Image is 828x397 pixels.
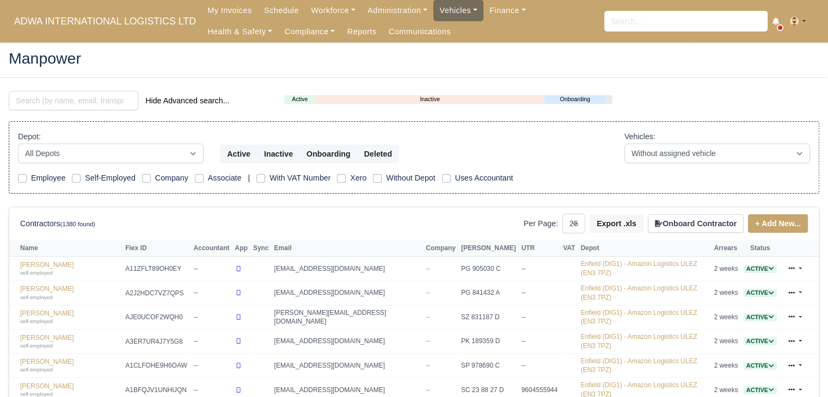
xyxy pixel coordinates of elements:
[20,261,120,277] a: [PERSON_NAME] self-employed
[458,353,519,378] td: SP 978690 C
[272,281,424,305] td: [EMAIL_ADDRESS][DOMAIN_NAME]
[581,284,697,301] a: Enfield (DIG1) - Amazon Logistics ULEZ (EN3 7PZ)
[20,285,120,301] a: [PERSON_NAME] self-employed
[341,21,383,42] a: Reports
[524,218,558,230] label: Per Page:
[519,240,561,257] th: UTR
[744,265,777,272] a: Active
[284,95,315,104] a: Active
[519,353,561,378] td: --
[519,257,561,281] td: --
[122,281,191,305] td: A2J2HDC7VZ7QPS
[9,10,201,32] span: ADWA INTERNATIONAL LOGISTICS LTD
[20,219,95,228] h6: Contractors
[20,334,120,350] a: [PERSON_NAME] self-employed
[590,214,643,233] button: Export .xls
[9,11,201,32] a: ADWA INTERNATIONAL LOGISTICS LTD
[458,281,519,305] td: PG 841432 A
[272,330,424,354] td: [EMAIL_ADDRESS][DOMAIN_NAME]
[191,281,232,305] td: --
[458,330,519,354] td: PK 189359 D
[191,353,232,378] td: --
[269,172,330,184] label: With VAT Number
[191,305,232,330] td: --
[20,270,53,276] small: self-employed
[426,386,430,394] span: --
[315,95,544,104] a: Inactive
[744,386,777,394] span: Active
[138,91,236,110] button: Hide Advanced search...
[426,289,430,296] span: --
[350,172,366,184] label: Xero
[560,240,578,257] th: VAT
[519,281,561,305] td: --
[60,221,96,227] small: (1380 found)
[712,305,741,330] td: 2 weeks
[458,240,519,257] th: [PERSON_NAME]
[741,240,780,257] th: Status
[744,386,777,394] a: Active
[744,337,777,345] span: Active
[426,313,430,321] span: --
[426,265,430,272] span: --
[272,240,424,257] th: Email
[712,353,741,378] td: 2 weeks
[458,305,519,330] td: SZ 831187 D
[155,172,188,184] label: Company
[9,51,819,66] h2: Manpower
[122,305,191,330] td: AJE0UCOF2WQH0
[774,345,828,397] iframe: Chat Widget
[357,145,399,163] button: Deleted
[220,145,257,163] button: Active
[581,333,697,350] a: Enfield (DIG1) - Amazon Logistics ULEZ (EN3 7PZ)
[20,391,53,397] small: self-employed
[744,337,777,345] a: Active
[272,305,424,330] td: [PERSON_NAME][EMAIL_ADDRESS][DOMAIN_NAME]
[519,330,561,354] td: --
[712,281,741,305] td: 2 weeks
[31,172,65,184] label: Employee
[648,214,744,233] button: Onboard Contractor
[278,21,341,42] a: Compliance
[386,172,435,184] label: Without Depot
[9,240,122,257] th: Name
[423,240,458,257] th: Company
[20,358,120,374] a: [PERSON_NAME] self-employed
[712,330,741,354] td: 2 weeks
[624,131,655,143] label: Vehicles:
[191,330,232,354] td: --
[426,362,430,369] span: --
[20,294,53,300] small: self-employed
[122,257,191,281] td: A11ZFLT89OH0EY
[581,260,697,277] a: Enfield (DIG1) - Amazon Logistics ULEZ (EN3 7PZ)
[191,257,232,281] td: --
[208,172,242,184] label: Associate
[122,353,191,378] td: A1CLFOHE9H6OAW
[744,289,777,296] a: Active
[85,172,136,184] label: Self-Employed
[122,240,191,257] th: Flex ID
[744,362,777,369] a: Active
[519,305,561,330] td: --
[748,214,808,233] a: + Add New...
[20,343,53,349] small: self-employed
[744,313,777,321] span: Active
[578,240,712,257] th: Depot
[232,240,250,257] th: App
[712,240,741,257] th: Arrears
[383,21,457,42] a: Communications
[248,173,250,182] span: |
[191,240,232,257] th: Accountant
[20,318,53,324] small: self-employed
[9,91,138,110] input: Search (by name, email, transporter id) ...
[272,257,424,281] td: [EMAIL_ADDRESS][DOMAIN_NAME]
[544,95,605,104] a: Onboarding
[18,131,41,143] label: Depot:
[712,257,741,281] td: 2 weeks
[122,330,191,354] td: A3ER7UR4J7Y5G8
[1,42,827,77] div: Manpower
